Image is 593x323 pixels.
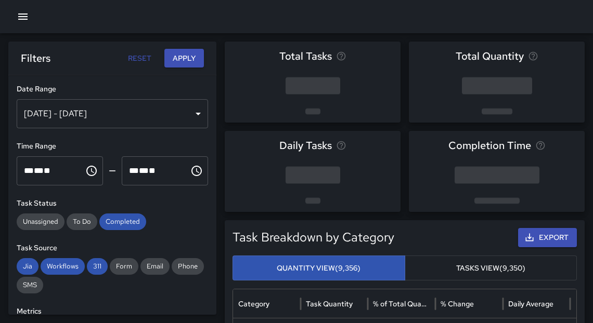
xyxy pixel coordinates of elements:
[129,167,139,174] span: Hours
[456,48,524,64] span: Total Quantity
[17,198,208,209] h6: Task Status
[186,160,207,181] button: Choose time, selected time is 11:59 PM
[67,217,97,227] span: To Do
[99,213,146,230] div: Completed
[24,167,34,174] span: Hours
[508,299,553,308] div: Daily Average
[17,261,38,272] span: Jia
[67,213,97,230] div: To Do
[518,228,577,247] button: Export
[17,99,208,128] div: [DATE] - [DATE]
[17,217,65,227] span: Unassigned
[528,51,538,61] svg: Total task quantity in the selected period, compared to the previous period.
[99,217,146,227] span: Completed
[34,167,44,174] span: Minutes
[123,49,156,68] button: Reset
[17,277,43,293] div: SMS
[140,258,170,275] div: Email
[336,140,346,151] svg: Average number of tasks per day in the selected period, compared to the previous period.
[306,299,353,308] div: Task Quantity
[41,258,85,275] div: Workflows
[21,50,50,66] h6: Filters
[87,261,108,272] span: 311
[17,213,65,230] div: Unassigned
[139,167,149,174] span: Minutes
[535,140,546,151] svg: Average time taken to complete tasks in the selected period, compared to the previous period.
[279,48,332,64] span: Total Tasks
[149,167,156,174] span: Meridiem
[172,261,204,272] span: Phone
[41,261,85,272] span: Workflows
[81,160,102,181] button: Choose time, selected time is 12:00 AM
[44,167,50,174] span: Meridiem
[17,141,208,152] h6: Time Range
[17,243,208,254] h6: Task Source
[164,49,204,68] button: Apply
[441,299,474,308] div: % Change
[233,229,490,246] h5: Task Breakdown by Category
[17,258,38,275] div: Jia
[373,299,429,308] div: % of Total Quantity
[233,255,405,281] button: Quantity View(9,356)
[87,258,108,275] div: 311
[405,255,577,281] button: Tasks View(9,350)
[110,258,138,275] div: Form
[238,299,269,308] div: Category
[448,137,531,154] span: Completion Time
[336,51,346,61] svg: Total number of tasks in the selected period, compared to the previous period.
[279,137,332,154] span: Daily Tasks
[110,261,138,272] span: Form
[17,280,43,290] span: SMS
[17,84,208,95] h6: Date Range
[140,261,170,272] span: Email
[17,306,208,317] h6: Metrics
[172,258,204,275] div: Phone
